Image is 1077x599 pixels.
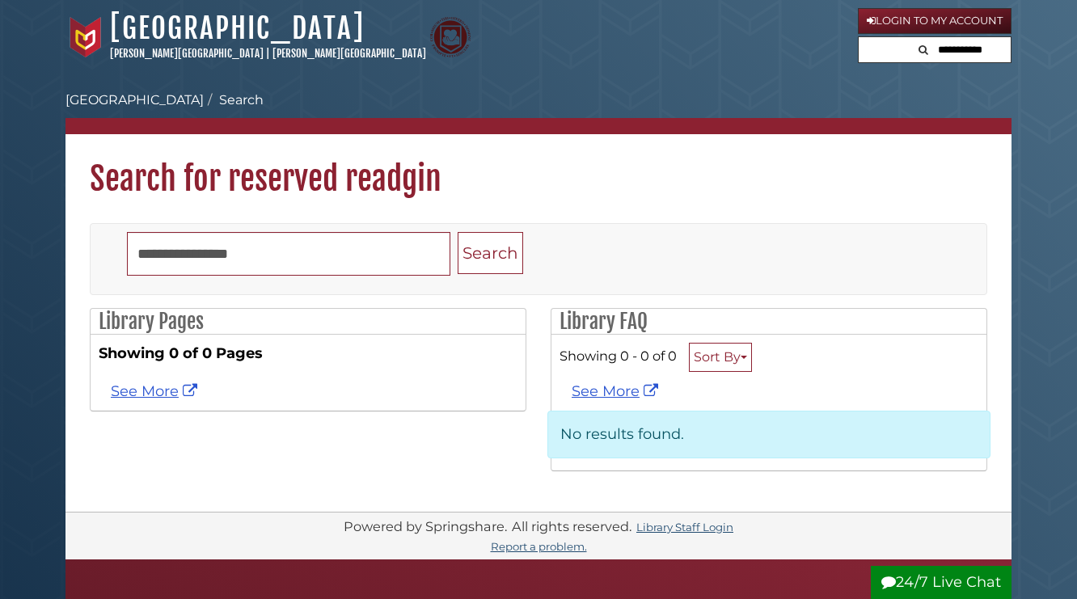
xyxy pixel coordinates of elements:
button: Search [914,37,933,59]
h1: Search for reserved readgin [65,134,1012,199]
a: Report a problem. [491,540,587,553]
button: Sort By [689,343,752,372]
a: [PERSON_NAME][GEOGRAPHIC_DATA] [272,47,426,60]
a: [GEOGRAPHIC_DATA] [65,92,204,108]
a: Login to My Account [858,8,1012,34]
div: All rights reserved. [509,518,634,534]
a: [GEOGRAPHIC_DATA] [110,11,365,46]
img: Calvin University [65,17,106,57]
button: 24/7 Live Chat [871,566,1012,599]
div: Powered by Springshare. [341,518,509,534]
a: [PERSON_NAME][GEOGRAPHIC_DATA] [110,47,264,60]
nav: breadcrumb [65,91,1012,134]
a: Library Staff Login [636,521,733,534]
p: No results found. [547,411,990,458]
button: Search [458,232,523,275]
li: Search [204,91,264,110]
img: Calvin Theological Seminary [430,17,471,57]
strong: Showing 0 of 0 Pages [99,343,517,365]
span: Showing 0 - 0 of 0 [560,348,677,364]
a: See More [572,382,662,400]
span: | [266,47,270,60]
h2: Library Pages [91,309,526,335]
i: Search [919,44,928,55]
h2: Library FAQ [551,309,986,335]
a: See more reserved readgin results [111,382,201,400]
